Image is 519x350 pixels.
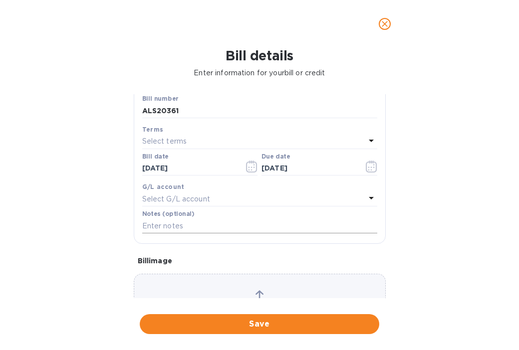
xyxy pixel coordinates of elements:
[142,194,210,204] p: Select G/L account
[261,154,290,160] label: Due date
[142,161,237,176] input: Select date
[142,218,377,233] input: Enter notes
[373,12,397,36] button: close
[142,183,185,190] b: G/L account
[138,256,382,266] p: Bill image
[142,154,169,160] label: Bill date
[142,126,164,133] b: Terms
[142,103,377,118] input: Enter bill number
[142,211,195,217] label: Notes (optional)
[8,48,511,64] h1: Bill details
[142,136,187,147] p: Select terms
[140,314,379,334] button: Save
[142,96,178,102] label: Bill number
[148,318,371,330] span: Save
[8,68,511,78] p: Enter information for your bill or credit
[261,161,356,176] input: Due date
